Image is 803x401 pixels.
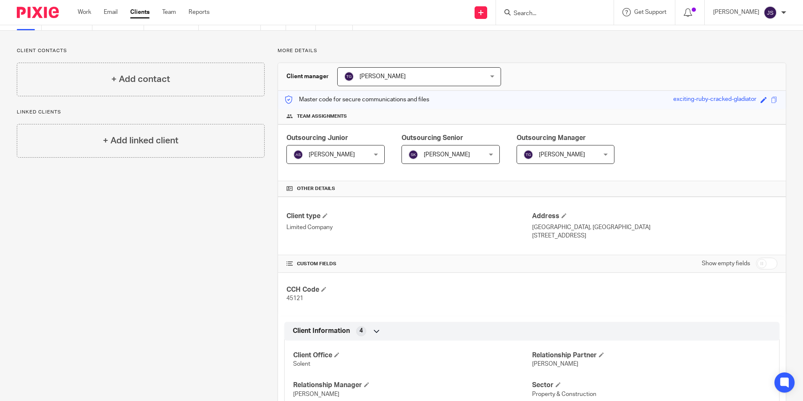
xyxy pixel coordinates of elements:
p: Linked clients [17,109,265,116]
span: Solent [293,361,310,367]
span: Get Support [634,9,667,15]
p: [GEOGRAPHIC_DATA], [GEOGRAPHIC_DATA] [532,223,777,232]
span: Outsourcing Senior [401,135,463,141]
label: Show empty fields [702,259,750,268]
span: Outsourcing Junior [286,135,348,141]
span: [PERSON_NAME] [309,152,355,158]
p: [STREET_ADDRESS] [532,232,777,240]
a: Work [78,8,91,16]
span: Other details [297,185,335,192]
span: Outsourcing Manager [517,135,586,141]
h3: Client manager [286,72,329,81]
h4: CCH Code [286,285,532,294]
span: [PERSON_NAME] [539,152,585,158]
span: [PERSON_NAME] [360,74,406,79]
span: [PERSON_NAME] [293,391,339,397]
h4: Client Office [293,351,532,360]
img: svg%3E [344,71,354,82]
span: 4 [360,327,363,335]
span: 45121 [286,295,303,301]
h4: CUSTOM FIELDS [286,261,532,267]
span: Team assignments [297,113,347,120]
a: Team [162,8,176,16]
p: [PERSON_NAME] [713,8,759,16]
h4: Address [532,212,777,221]
h4: + Add linked client [103,134,178,147]
img: svg%3E [408,150,418,160]
a: Reports [189,8,210,16]
img: Pixie [17,7,59,18]
h4: Relationship Partner [532,351,771,360]
a: Clients [130,8,150,16]
span: [PERSON_NAME] [424,152,470,158]
img: svg%3E [293,150,303,160]
a: Email [104,8,118,16]
p: Client contacts [17,47,265,54]
div: exciting-ruby-cracked-gladiator [673,95,756,105]
span: Client Information [293,327,350,335]
input: Search [513,10,588,18]
h4: Client type [286,212,532,221]
p: Limited Company [286,223,532,232]
p: Master code for secure communications and files [284,95,429,104]
h4: Sector [532,381,771,390]
span: [PERSON_NAME] [532,361,578,367]
p: More details [278,47,786,54]
img: svg%3E [764,6,777,19]
img: svg%3E [523,150,533,160]
span: Property & Construction [532,391,596,397]
h4: + Add contact [111,73,170,86]
h4: Relationship Manager [293,381,532,390]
